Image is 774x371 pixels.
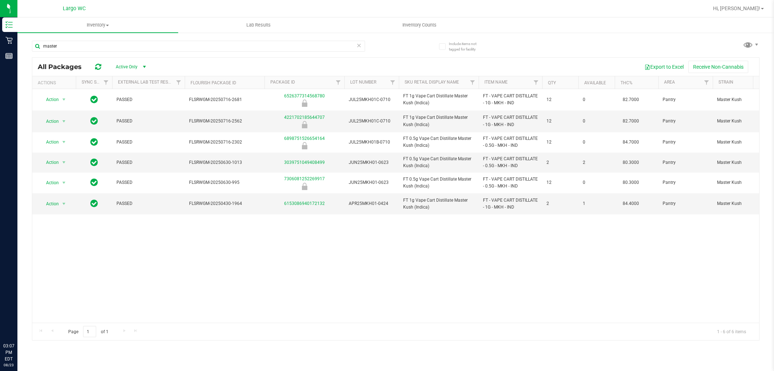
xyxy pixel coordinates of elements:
[189,179,260,186] span: FLSRWGM-20250630-995
[701,76,713,89] a: Filter
[583,179,610,186] span: 0
[82,80,110,85] a: Sync Status
[116,96,180,103] span: PASSED
[619,157,643,168] span: 80.3000
[60,157,69,168] span: select
[7,313,29,335] iframe: Resource center
[284,93,325,98] a: 6526377314568780
[663,159,708,166] span: Pantry
[713,5,760,11] span: Hi, [PERSON_NAME]!
[90,116,98,126] span: In Sync
[405,80,459,85] a: Sku Retail Display Name
[284,176,325,181] a: 7306081252269917
[663,200,708,207] span: Pantry
[263,100,345,107] div: Newly Received
[349,96,394,103] span: JUL25MKH01C-0710
[21,312,30,320] iframe: Resource center unread badge
[3,362,14,368] p: 08/23
[40,116,59,126] span: Action
[717,159,772,166] span: Master Kush
[90,177,98,187] span: In Sync
[263,121,345,128] div: Newly Received
[116,159,180,166] span: PASSED
[90,198,98,209] span: In Sync
[349,159,394,166] span: JUN25MKH01-0623
[403,197,474,211] span: FT 1g Vape Cart Distillate Master Kush (Indica)
[90,137,98,147] span: In Sync
[237,22,280,28] span: Lab Results
[5,21,13,28] inline-svg: Inventory
[393,22,446,28] span: Inventory Counts
[40,157,59,168] span: Action
[663,118,708,125] span: Pantry
[5,52,13,60] inline-svg: Reports
[619,116,643,126] span: 82.7000
[663,179,708,186] span: Pantry
[619,177,643,188] span: 80.3000
[483,93,538,106] span: FT - VAPE CART DISTILLATE - 1G - MKH - IND
[484,80,508,85] a: Item Name
[60,199,69,209] span: select
[62,326,114,337] span: Page of 1
[546,179,574,186] span: 12
[17,22,178,28] span: Inventory
[40,199,59,209] span: Action
[17,17,178,33] a: Inventory
[548,80,556,85] a: Qty
[40,137,59,147] span: Action
[718,80,733,85] a: Strain
[530,76,542,89] a: Filter
[189,96,260,103] span: FLSRWGM-20250716-2681
[711,326,752,337] span: 1 - 6 of 6 items
[40,178,59,188] span: Action
[349,200,394,207] span: APR25MKH01-0424
[32,41,365,52] input: Search Package ID, Item Name, SKU, Lot or Part Number...
[90,157,98,168] span: In Sync
[640,61,688,73] button: Export to Excel
[38,80,73,85] div: Actions
[619,198,643,209] span: 84.4000
[483,114,538,128] span: FT - VAPE CART DISTILLATE - 1G - MKH - IND
[339,17,500,33] a: Inventory Counts
[403,156,474,169] span: FT 0.5g Vape Cart Distillate Master Kush (Indica)
[583,118,610,125] span: 0
[284,160,325,165] a: 3039751049408499
[621,80,632,85] a: THC%
[284,136,325,141] a: 6898751526654164
[717,179,772,186] span: Master Kush
[284,115,325,120] a: 4221702185644707
[467,76,479,89] a: Filter
[546,139,574,146] span: 12
[619,94,643,105] span: 82.7000
[546,159,574,166] span: 2
[449,41,485,52] span: Include items not tagged for facility
[60,94,69,105] span: select
[350,80,376,85] a: Lot Number
[349,179,394,186] span: JUN25MKH01-0623
[60,137,69,147] span: select
[584,80,606,85] a: Available
[717,139,772,146] span: Master Kush
[663,139,708,146] span: Pantry
[403,176,474,190] span: FT 0.5g Vape Cart Distillate Master Kush (Indica)
[403,135,474,149] span: FT 0.5g Vape Cart Distillate Master Kush (Indica)
[118,80,175,85] a: External Lab Test Result
[189,139,260,146] span: FLSRWGM-20250716-2302
[332,76,344,89] a: Filter
[60,116,69,126] span: select
[189,159,260,166] span: FLSRWGM-20250630-1013
[178,17,339,33] a: Lab Results
[546,96,574,103] span: 12
[349,118,394,125] span: JUL25MKH01C-0710
[63,5,86,12] span: Largo WC
[387,76,399,89] a: Filter
[263,183,345,190] div: Newly Received
[83,326,96,337] input: 1
[583,200,610,207] span: 1
[663,96,708,103] span: Pantry
[349,139,394,146] span: JUL25MKH01B-0710
[40,94,59,105] span: Action
[583,159,610,166] span: 2
[116,200,180,207] span: PASSED
[717,200,772,207] span: Master Kush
